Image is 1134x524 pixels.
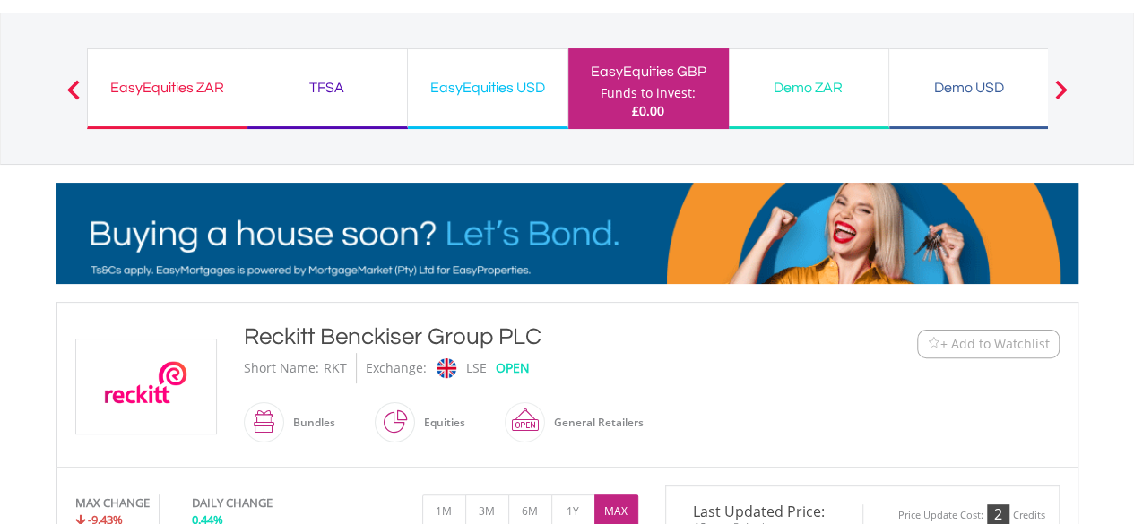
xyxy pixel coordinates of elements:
div: Short Name: [244,353,319,383]
div: LSE [466,353,487,383]
img: Watchlist [927,337,940,350]
span: + Add to Watchlist [940,335,1050,353]
div: EasyEquities ZAR [99,75,236,100]
button: Watchlist + Add to Watchlist [917,330,1060,358]
div: RKT [324,353,347,383]
img: EQU.GBP.RKT.png [79,339,213,434]
div: Bundles [284,401,335,444]
button: Previous [56,89,91,107]
div: Exchange: [366,353,427,383]
div: 2 [987,504,1009,524]
div: Credits [1013,509,1045,522]
div: OPEN [496,353,530,383]
div: EasyEquities USD [419,75,557,100]
span: Last Updated Price: [680,504,849,519]
img: EasyMortage Promotion Banner [56,183,1078,284]
div: DAILY CHANGE [192,494,333,511]
div: Demo USD [900,75,1038,100]
div: Funds to invest: [601,84,696,102]
div: General Retailers [545,401,644,444]
div: TFSA [258,75,396,100]
img: lse.png [436,358,455,378]
span: £0.00 [632,102,664,119]
div: Demo ZAR [740,75,878,100]
div: Reckitt Benckiser Group PLC [244,321,807,353]
div: EasyEquities GBP [579,59,718,84]
div: MAX CHANGE [75,494,150,511]
button: Next [1043,89,1078,107]
div: Price Update Cost: [898,509,983,522]
div: Equities [415,401,465,444]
